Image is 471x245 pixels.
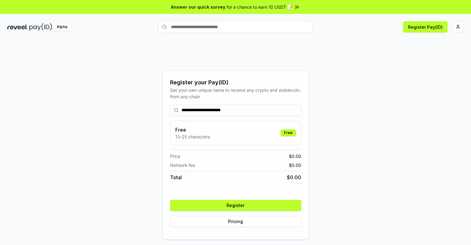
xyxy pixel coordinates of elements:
[227,4,293,10] span: for a chance to earn 10 USDT 📝
[170,174,182,181] span: Total
[287,174,301,181] span: $ 0.00
[171,4,225,10] span: Answer our quick survey
[170,153,180,159] span: Price
[170,78,301,87] div: Register your Pay(ID)
[281,129,296,136] div: Free
[289,153,301,159] span: $ 0.00
[170,162,195,168] span: Network fee
[7,23,28,31] img: reveel_dark
[403,21,448,32] button: Register Pay(ID)
[170,200,301,211] button: Register
[170,216,301,227] button: Pricing
[170,87,301,100] div: Get your own unique name to receive any crypto and stablecoin, from any chain
[175,126,210,133] h3: Free
[29,23,52,31] img: pay_id
[53,23,71,31] div: Alpha
[289,162,301,168] span: $ 0.00
[175,133,210,140] p: 13-25 characters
